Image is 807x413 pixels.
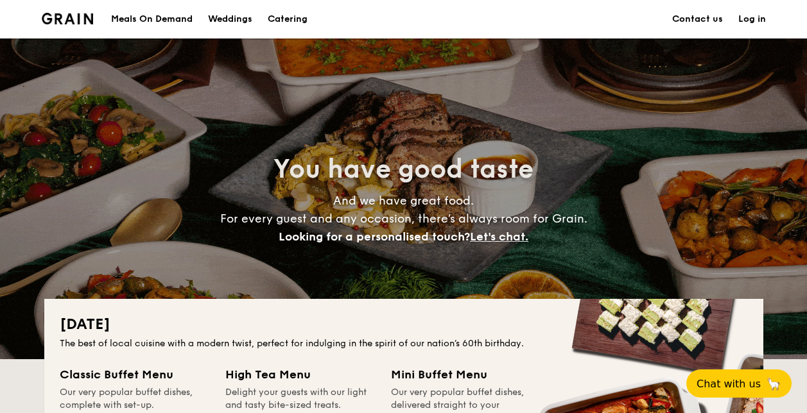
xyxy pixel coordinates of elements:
[686,369,792,398] button: Chat with us🦙
[60,366,210,383] div: Classic Buffet Menu
[766,376,781,391] span: 🦙
[42,13,94,24] img: Grain
[42,13,94,24] a: Logotype
[697,378,761,390] span: Chat with us
[279,230,470,244] span: Looking for a personalised touch?
[225,366,376,383] div: High Tea Menu
[273,154,534,185] span: You have good taste
[470,230,528,244] span: Let's chat.
[391,366,541,383] div: Mini Buffet Menu
[60,314,748,335] h2: [DATE]
[220,194,587,244] span: And we have great food. For every guest and any occasion, there’s always room for Grain.
[60,337,748,350] div: The best of local cuisine with a modern twist, perfect for indulging in the spirit of our nation’...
